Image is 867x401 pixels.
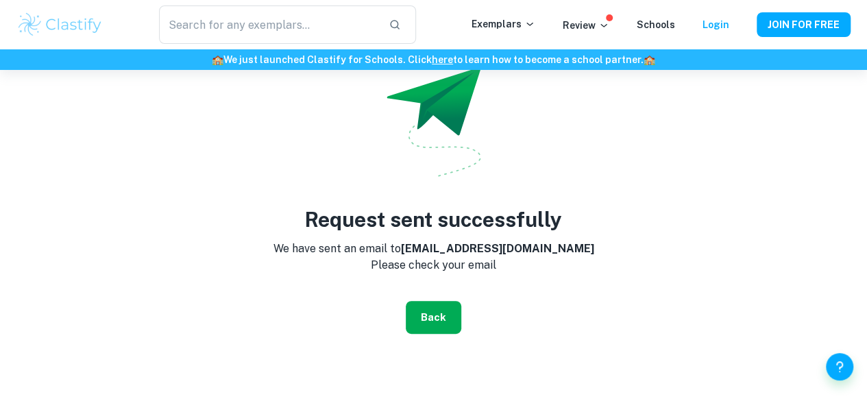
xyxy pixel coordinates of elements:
a: Schools [637,19,675,30]
span: 🏫 [644,54,655,65]
strong: [EMAIL_ADDRESS][DOMAIN_NAME] [401,242,594,255]
p: Exemplars [472,16,535,32]
h6: We just launched Clastify for Schools. Click to learn how to become a school partner. [3,52,864,67]
p: We have sent an email to Please check your email [269,241,598,274]
input: Search for any exemplars... [159,5,378,44]
p: Review [563,18,609,33]
a: here [432,54,453,65]
button: JOIN FOR FREE [757,12,851,37]
button: Back [406,301,461,334]
span: 🏫 [212,54,223,65]
img: Clastify logo [16,11,103,38]
a: Login [703,19,729,30]
h3: Request sent successfully [269,204,598,235]
button: Help and Feedback [826,353,853,380]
